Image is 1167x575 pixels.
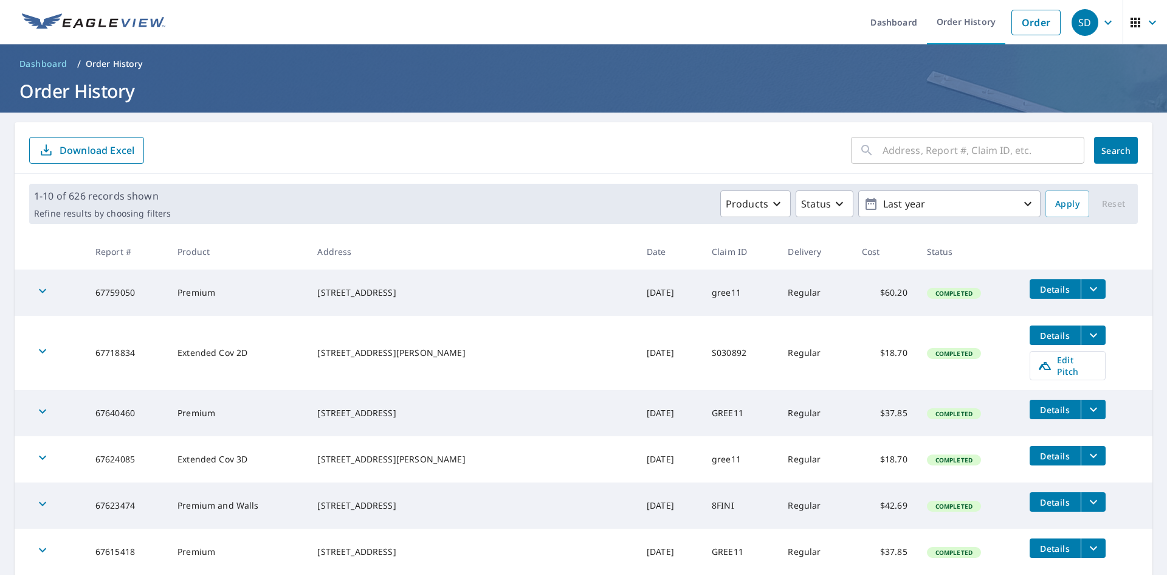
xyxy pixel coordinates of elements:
p: Products [726,197,768,211]
td: GREE11 [702,529,778,575]
div: [STREET_ADDRESS][PERSON_NAME] [317,347,627,359]
span: Details [1037,404,1073,416]
span: Details [1037,284,1073,295]
button: detailsBtn-67615418 [1030,538,1081,558]
button: Status [796,190,853,217]
td: Extended Cov 3D [168,436,308,483]
span: Edit Pitch [1038,354,1098,377]
td: $18.70 [852,316,917,390]
td: 8FINI [702,483,778,529]
td: Regular [778,316,852,390]
th: Date [637,234,702,270]
th: Product [168,234,308,270]
button: detailsBtn-67759050 [1030,279,1081,299]
div: [STREET_ADDRESS] [317,407,627,419]
span: Details [1037,543,1073,554]
td: Premium [168,270,308,316]
h1: Order History [15,78,1152,103]
li: / [77,57,81,71]
button: Products [720,190,791,217]
td: [DATE] [637,270,702,316]
button: detailsBtn-67624085 [1030,446,1081,465]
td: gree11 [702,270,778,316]
span: Completed [928,409,980,418]
td: 67759050 [86,270,168,316]
a: Order [1011,10,1061,35]
td: $37.85 [852,390,917,436]
button: Search [1094,137,1138,164]
img: EV Logo [22,13,165,32]
td: Premium and Walls [168,483,308,529]
td: 67624085 [86,436,168,483]
th: Claim ID [702,234,778,270]
p: Status [801,197,831,211]
a: Dashboard [15,54,72,74]
button: detailsBtn-67718834 [1030,326,1081,345]
td: Extended Cov 2D [168,316,308,390]
th: Address [308,234,637,270]
button: filesDropdownBtn-67640460 [1081,400,1106,419]
span: Details [1037,330,1073,341]
th: Status [917,234,1020,270]
td: [DATE] [637,390,702,436]
td: $37.85 [852,529,917,575]
td: Regular [778,529,852,575]
td: gree11 [702,436,778,483]
span: Details [1037,450,1073,462]
td: 67623474 [86,483,168,529]
a: Edit Pitch [1030,351,1106,380]
button: filesDropdownBtn-67615418 [1081,538,1106,558]
button: filesDropdownBtn-67624085 [1081,446,1106,465]
input: Address, Report #, Claim ID, etc. [883,133,1084,167]
button: detailsBtn-67623474 [1030,492,1081,512]
button: filesDropdownBtn-67623474 [1081,492,1106,512]
div: [STREET_ADDRESS] [317,287,627,299]
span: Details [1037,497,1073,508]
span: Completed [928,548,980,557]
p: Last year [878,193,1021,215]
td: 67615418 [86,529,168,575]
td: Premium [168,390,308,436]
span: Dashboard [19,58,67,70]
td: Regular [778,436,852,483]
td: Premium [168,529,308,575]
th: Delivery [778,234,852,270]
td: $42.69 [852,483,917,529]
button: filesDropdownBtn-67718834 [1081,326,1106,345]
td: GREE11 [702,390,778,436]
span: Completed [928,456,980,464]
td: S030892 [702,316,778,390]
span: Completed [928,289,980,298]
span: Completed [928,502,980,511]
p: 1-10 of 626 records shown [34,189,171,203]
p: Order History [86,58,143,70]
th: Report # [86,234,168,270]
span: Search [1104,145,1128,156]
td: [DATE] [637,483,702,529]
td: [DATE] [637,436,702,483]
td: [DATE] [637,316,702,390]
td: 67640460 [86,390,168,436]
div: [STREET_ADDRESS] [317,546,627,558]
p: Refine results by choosing filters [34,208,171,219]
button: Download Excel [29,137,144,164]
td: Regular [778,270,852,316]
td: $60.20 [852,270,917,316]
button: Last year [858,190,1041,217]
button: detailsBtn-67640460 [1030,400,1081,419]
p: Download Excel [60,144,134,157]
nav: breadcrumb [15,54,1152,74]
td: Regular [778,483,852,529]
th: Cost [852,234,917,270]
button: Apply [1045,190,1089,217]
div: [STREET_ADDRESS][PERSON_NAME] [317,453,627,465]
td: [DATE] [637,529,702,575]
td: 67718834 [86,316,168,390]
span: Apply [1055,197,1079,212]
div: [STREET_ADDRESS] [317,500,627,512]
button: filesDropdownBtn-67759050 [1081,279,1106,299]
td: Regular [778,390,852,436]
span: Completed [928,349,980,358]
td: $18.70 [852,436,917,483]
div: SD [1072,9,1098,36]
